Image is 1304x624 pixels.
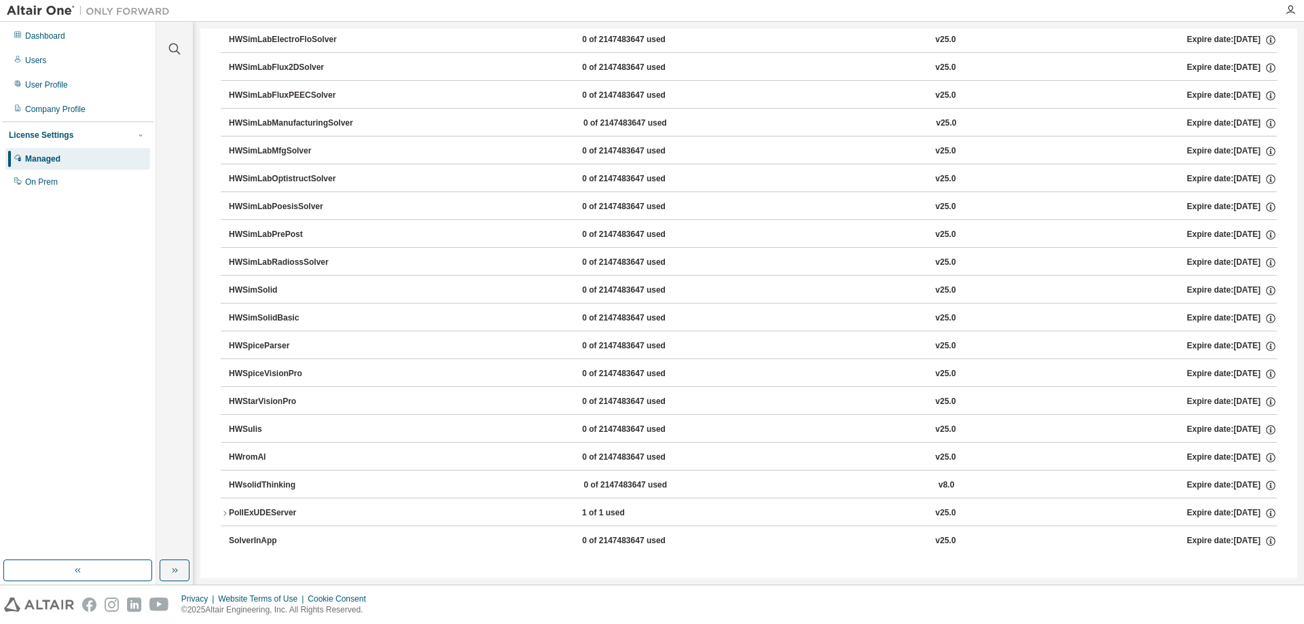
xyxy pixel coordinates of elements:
div: HWSpiceParser [229,340,351,352]
div: PollExUDEServer [229,507,351,519]
button: HWromAI0 of 2147483647 usedv25.0Expire date:[DATE] [229,443,1277,473]
div: HWSimLabManufacturingSolver [229,117,353,130]
div: 0 of 2147483647 used [582,396,704,408]
div: HWromAI [229,452,351,464]
button: HWSimSolidBasic0 of 2147483647 usedv25.0Expire date:[DATE] [229,304,1277,333]
div: Expire date: [DATE] [1187,312,1277,325]
div: Dashboard [25,31,65,41]
div: Company Profile [25,104,86,115]
div: HWSimLabOptistructSolver [229,173,351,185]
div: HWSimSolidBasic [229,312,351,325]
div: Expire date: [DATE] [1187,117,1277,130]
div: Expire date: [DATE] [1187,340,1277,352]
div: Expire date: [DATE] [1187,535,1277,547]
div: HWSimLabMfgSolver [229,145,351,158]
div: v25.0 [935,312,956,325]
div: 0 of 2147483647 used [582,145,704,158]
div: HWSpiceVisionPro [229,368,351,380]
div: v25.0 [935,452,956,464]
button: HWSimLabRadiossSolver0 of 2147483647 usedv25.0Expire date:[DATE] [229,248,1277,278]
button: HWSimLabManufacturingSolver0 of 2147483647 usedv25.0Expire date:[DATE] [229,109,1277,139]
div: On Prem [25,177,58,187]
img: linkedin.svg [127,598,141,612]
img: altair_logo.svg [4,598,74,612]
div: v25.0 [935,145,956,158]
div: v25.0 [935,396,956,408]
div: v25.0 [935,173,956,185]
div: 0 of 2147483647 used [582,285,704,297]
div: HWStarVisionPro [229,396,351,408]
button: HWSimSolid0 of 2147483647 usedv25.0Expire date:[DATE] [229,276,1277,306]
div: Expire date: [DATE] [1187,257,1277,269]
div: 0 of 2147483647 used [582,257,704,269]
div: 0 of 2147483647 used [582,312,704,325]
img: instagram.svg [105,598,119,612]
div: v25.0 [935,62,956,74]
div: v25.0 [935,201,956,213]
button: HWSimLabElectroFloSolver0 of 2147483647 usedv25.0Expire date:[DATE] [229,25,1277,55]
div: Expire date: [DATE] [1187,368,1277,380]
div: v25.0 [935,424,956,436]
img: facebook.svg [82,598,96,612]
div: 0 of 2147483647 used [582,229,704,241]
div: Expire date: [DATE] [1187,201,1277,213]
div: Expire date: [DATE] [1187,424,1277,436]
div: v25.0 [935,257,956,269]
div: v25.0 [935,340,956,352]
div: v25.0 [935,90,956,102]
div: 0 of 2147483647 used [582,90,704,102]
div: 0 of 2147483647 used [583,117,706,130]
div: Expire date: [DATE] [1187,452,1277,464]
div: 0 of 2147483647 used [582,535,704,547]
div: v25.0 [935,535,956,547]
div: Cookie Consent [308,593,374,604]
div: HWSimLabPoesisSolver [229,201,351,213]
div: HWSulis [229,424,351,436]
p: © 2025 Altair Engineering, Inc. All Rights Reserved. [181,604,374,616]
div: Expire date: [DATE] [1187,479,1276,492]
div: 0 of 2147483647 used [582,340,704,352]
div: v25.0 [935,229,956,241]
div: Expire date: [DATE] [1187,396,1277,408]
div: Website Terms of Use [218,593,308,604]
div: v25.0 [936,117,956,130]
div: HWSimLabFluxPEECSolver [229,90,351,102]
div: v25.0 [935,507,956,519]
div: Expire date: [DATE] [1187,173,1277,185]
button: SolverInApp0 of 2147483647 usedv25.0Expire date:[DATE] [229,526,1277,556]
div: v25.0 [935,285,956,297]
button: HWStarVisionPro0 of 2147483647 usedv25.0Expire date:[DATE] [229,387,1277,417]
div: v8.0 [939,479,954,492]
div: v25.0 [935,368,956,380]
div: 0 of 2147483647 used [582,62,704,74]
button: HWSimLabOptistructSolver0 of 2147483647 usedv25.0Expire date:[DATE] [229,164,1277,194]
img: Altair One [7,4,177,18]
div: 0 of 2147483647 used [582,201,704,213]
div: Expire date: [DATE] [1187,229,1277,241]
div: Expire date: [DATE] [1187,285,1277,297]
div: 0 of 2147483647 used [582,34,704,46]
button: HWSimLabFluxPEECSolver0 of 2147483647 usedv25.0Expire date:[DATE] [229,81,1277,111]
button: HWSulis0 of 2147483647 usedv25.0Expire date:[DATE] [229,415,1277,445]
button: HWSpiceParser0 of 2147483647 usedv25.0Expire date:[DATE] [229,331,1277,361]
button: HWSimLabPoesisSolver0 of 2147483647 usedv25.0Expire date:[DATE] [229,192,1277,222]
div: SolverInApp [229,535,351,547]
div: Expire date: [DATE] [1187,90,1277,102]
div: Expire date: [DATE] [1187,62,1277,74]
button: PollExUDEServer1 of 1 usedv25.0Expire date:[DATE] [221,498,1277,528]
button: HWsolidThinking0 of 2147483647 usedv8.0Expire date:[DATE] [229,471,1277,500]
div: 0 of 2147483647 used [582,452,704,464]
div: HWSimLabFlux2DSolver [229,62,351,74]
div: Users [25,55,46,66]
button: HWSpiceVisionPro0 of 2147483647 usedv25.0Expire date:[DATE] [229,359,1277,389]
img: youtube.svg [149,598,169,612]
div: HWSimLabRadiossSolver [229,257,351,269]
div: 0 of 2147483647 used [583,479,706,492]
div: User Profile [25,79,68,90]
div: HWSimSolid [229,285,351,297]
div: Privacy [181,593,218,604]
div: v25.0 [935,34,956,46]
div: HWSimLabElectroFloSolver [229,34,351,46]
div: 0 of 2147483647 used [582,368,704,380]
div: Expire date: [DATE] [1187,34,1277,46]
